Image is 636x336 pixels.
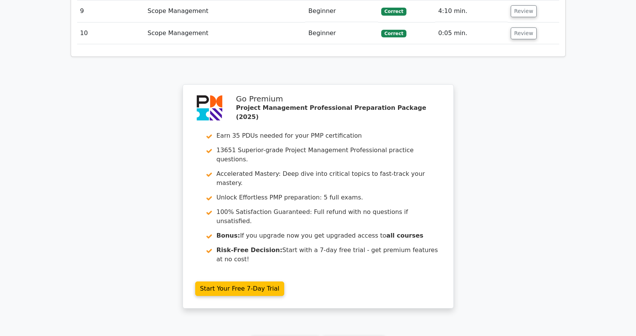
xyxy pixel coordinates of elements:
[77,23,145,44] td: 10
[381,30,406,37] span: Correct
[435,23,508,44] td: 0:05 min.
[511,27,537,39] button: Review
[511,5,537,17] button: Review
[381,8,406,15] span: Correct
[435,0,508,22] td: 4:10 min.
[77,0,145,22] td: 9
[195,281,285,296] a: Start Your Free 7-Day Trial
[144,0,305,22] td: Scope Management
[305,0,378,22] td: Beginner
[144,23,305,44] td: Scope Management
[305,23,378,44] td: Beginner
